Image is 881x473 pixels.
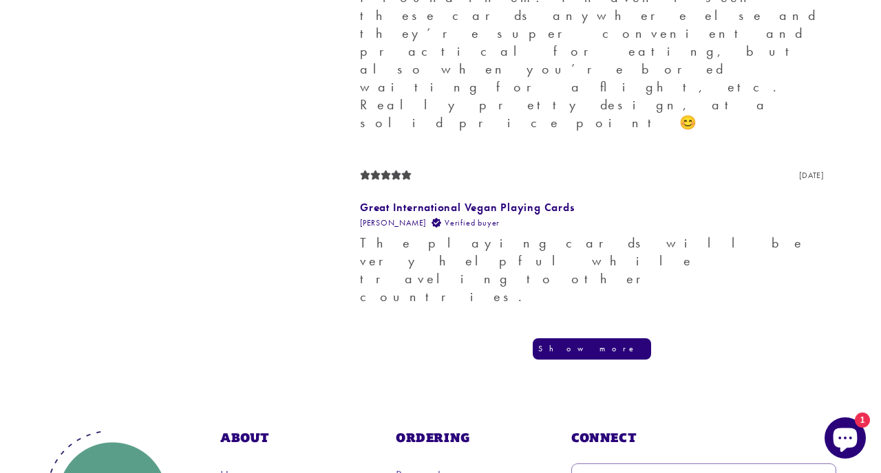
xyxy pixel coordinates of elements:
div: 5 star review [360,164,412,188]
div: Great International Vegan Playing Cards [360,199,824,217]
h2: ABOUT [220,430,390,445]
inbox-online-store-chat: Shopify online store chat [820,417,870,462]
div: [PERSON_NAME] [360,217,426,230]
div: [DATE] [799,169,824,182]
p: The playing cards will be very helpful while traveling to other countries. [360,234,824,305]
button: Show more [533,338,651,360]
span: Verified buyer [445,217,500,230]
h2: CONNECT [571,430,836,445]
h2: ORDERING [396,430,566,445]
